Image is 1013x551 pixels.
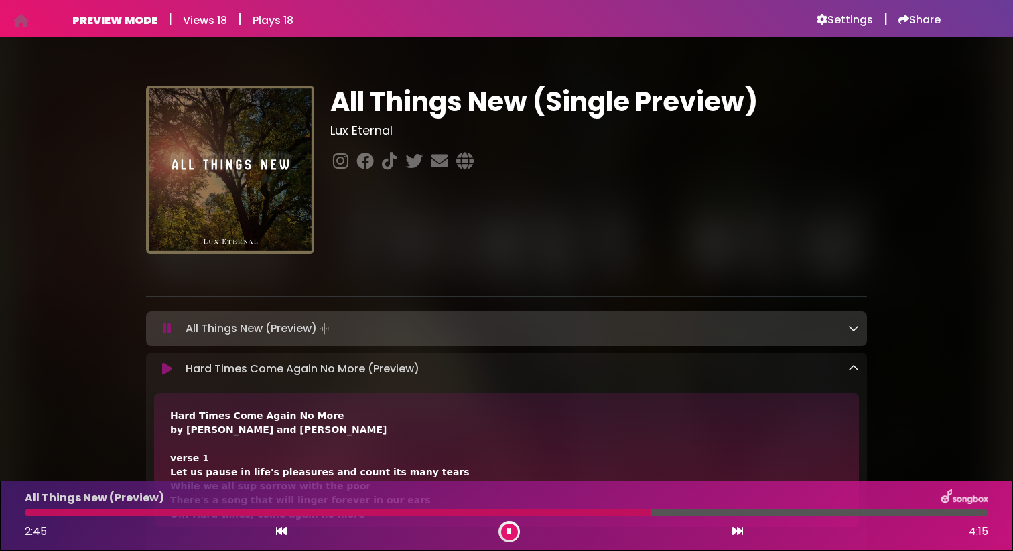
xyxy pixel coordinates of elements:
[186,361,419,377] p: Hard Times Come Again No More (Preview)
[72,14,157,27] h6: PREVIEW MODE
[146,86,314,254] img: oScQh3OQd2GqVkfixLru
[898,13,941,27] a: Share
[25,490,164,506] p: All Things New (Preview)
[884,11,888,27] h5: |
[969,524,988,540] span: 4:15
[317,319,336,338] img: waveform4.gif
[330,86,867,118] h1: All Things New (Single Preview)
[817,13,873,27] a: Settings
[253,14,293,27] h6: Plays 18
[168,11,172,27] h5: |
[330,123,867,138] h3: Lux Eternal
[941,489,988,507] img: songbox-logo-white.png
[186,319,336,338] p: All Things New (Preview)
[25,524,47,539] span: 2:45
[183,14,227,27] h6: Views 18
[238,11,242,27] h5: |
